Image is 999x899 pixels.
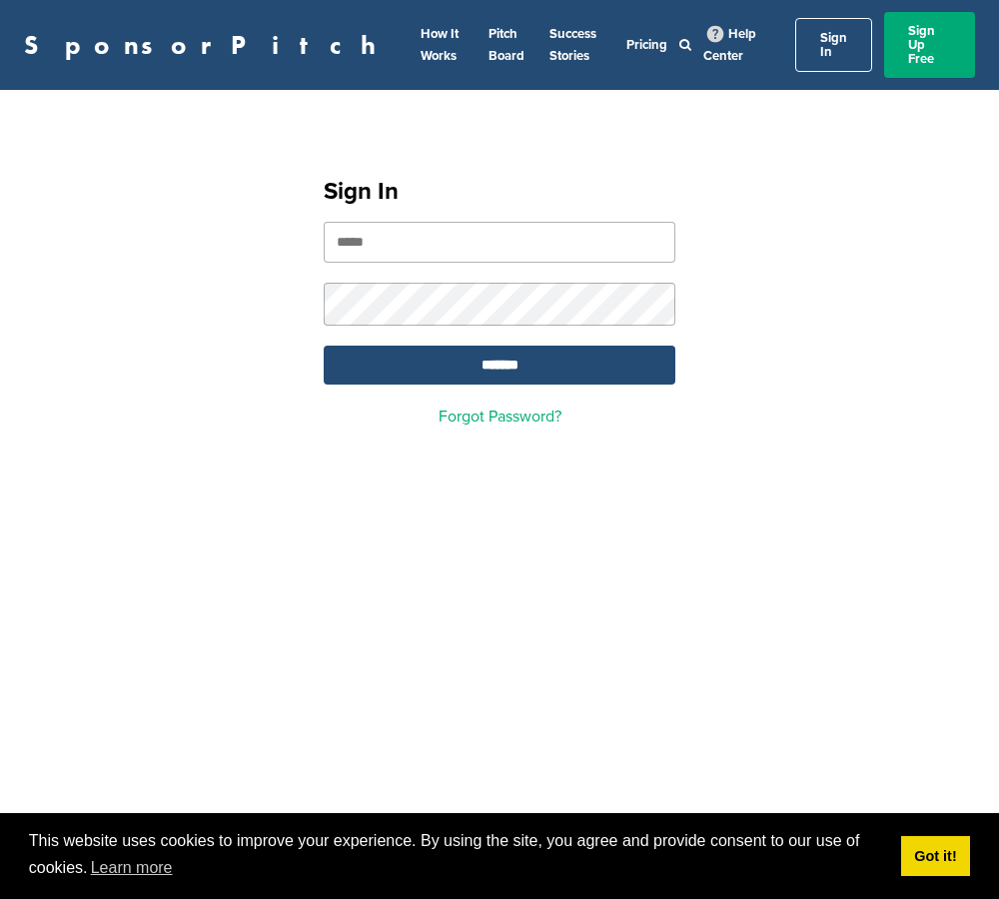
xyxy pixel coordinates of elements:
[29,829,885,883] span: This website uses cookies to improve your experience. By using the site, you agree and provide co...
[439,407,561,427] a: Forgot Password?
[626,37,667,53] a: Pricing
[549,26,596,64] a: Success Stories
[703,22,756,68] a: Help Center
[88,853,176,883] a: learn more about cookies
[795,18,872,72] a: Sign In
[489,26,524,64] a: Pitch Board
[24,32,389,58] a: SponsorPitch
[324,174,675,210] h1: Sign In
[901,836,970,876] a: dismiss cookie message
[421,26,459,64] a: How It Works
[884,12,975,78] a: Sign Up Free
